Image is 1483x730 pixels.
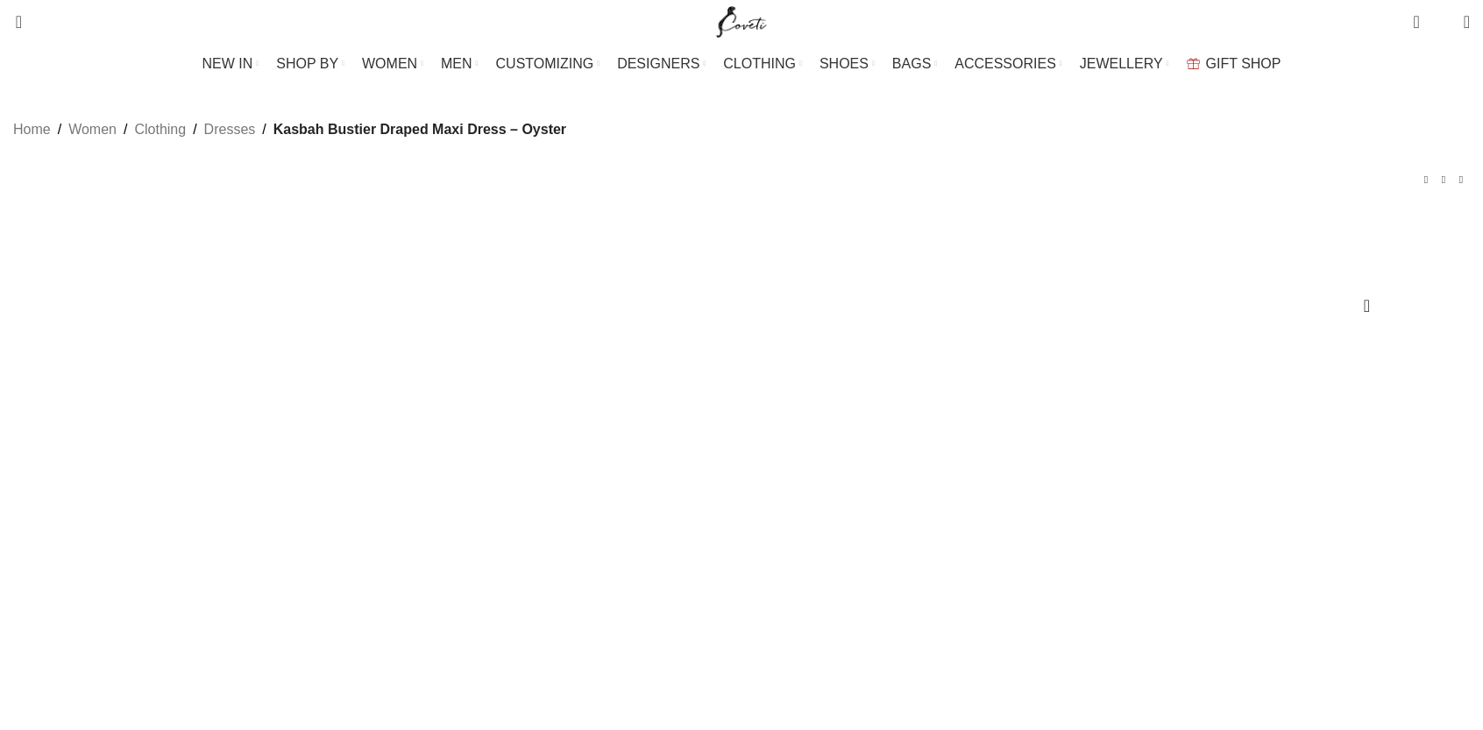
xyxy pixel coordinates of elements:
[362,55,417,72] span: WOMEN
[1404,4,1428,39] a: 0
[134,118,186,141] a: Clothing
[441,46,478,82] a: MEN
[441,55,472,72] span: MEN
[723,46,802,82] a: CLOTHING
[13,118,51,141] a: Home
[892,46,937,82] a: BAGS
[713,13,771,28] a: Site logo
[1080,55,1163,72] span: JEWELLERY
[276,46,344,82] a: SHOP BY
[1206,55,1281,72] span: GIFT SHOP
[617,55,699,72] span: DESIGNERS
[4,46,1479,82] div: Main navigation
[496,55,594,72] span: CUSTOMIZING
[1187,46,1281,82] a: GIFT SHOP
[723,55,796,72] span: CLOTHING
[273,118,566,141] span: Kasbah Bustier Draped Maxi Dress – Oyster
[954,55,1056,72] span: ACCESSORIES
[954,46,1062,82] a: ACCESSORIES
[617,46,706,82] a: DESIGNERS
[496,46,600,82] a: CUSTOMIZING
[4,4,22,39] a: Search
[202,55,253,72] span: NEW IN
[1417,171,1435,188] a: Previous product
[68,118,117,141] a: Women
[820,55,869,72] span: SHOES
[1187,58,1200,69] img: GiftBag
[892,55,931,72] span: BAGS
[202,46,259,82] a: NEW IN
[820,46,875,82] a: SHOES
[204,118,256,141] a: Dresses
[1452,171,1470,188] a: Next product
[1080,46,1169,82] a: JEWELLERY
[362,46,423,82] a: WOMEN
[1437,18,1450,31] span: 0
[1433,4,1451,39] div: My Wishlist
[276,55,338,72] span: SHOP BY
[13,118,566,141] nav: Breadcrumb
[1415,9,1428,22] span: 0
